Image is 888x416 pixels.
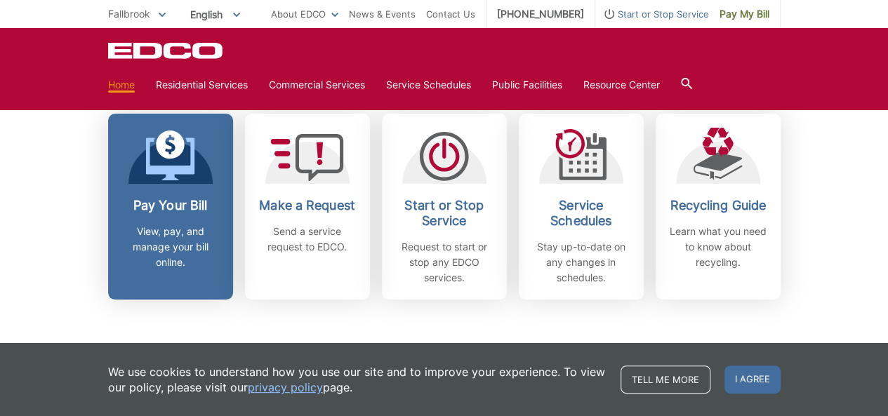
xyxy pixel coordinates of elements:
a: Contact Us [426,6,475,22]
p: Send a service request to EDCO. [256,224,359,255]
a: Service Schedules Stay up-to-date on any changes in schedules. [519,114,644,300]
a: Service Schedules [386,77,471,93]
h2: Start or Stop Service [392,198,496,229]
p: Stay up-to-date on any changes in schedules. [529,239,633,286]
a: privacy policy [248,380,323,395]
a: Public Facilities [492,77,562,93]
a: Residential Services [156,77,248,93]
a: Pay Your Bill View, pay, and manage your bill online. [108,114,233,300]
a: News & Events [349,6,416,22]
a: EDCD logo. Return to the homepage. [108,42,225,59]
a: Commercial Services [269,77,365,93]
span: English [180,3,251,26]
p: Request to start or stop any EDCO services. [392,239,496,286]
p: We use cookies to understand how you use our site and to improve your experience. To view our pol... [108,364,607,395]
a: Tell me more [621,365,710,394]
a: Resource Center [583,77,660,93]
a: About EDCO [271,6,338,22]
p: View, pay, and manage your bill online. [119,224,223,270]
a: Make a Request Send a service request to EDCO. [245,114,370,300]
h2: Service Schedules [529,198,633,229]
h2: Pay Your Bill [119,198,223,213]
a: Home [108,77,135,93]
h2: Make a Request [256,198,359,213]
span: Fallbrook [108,8,150,20]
